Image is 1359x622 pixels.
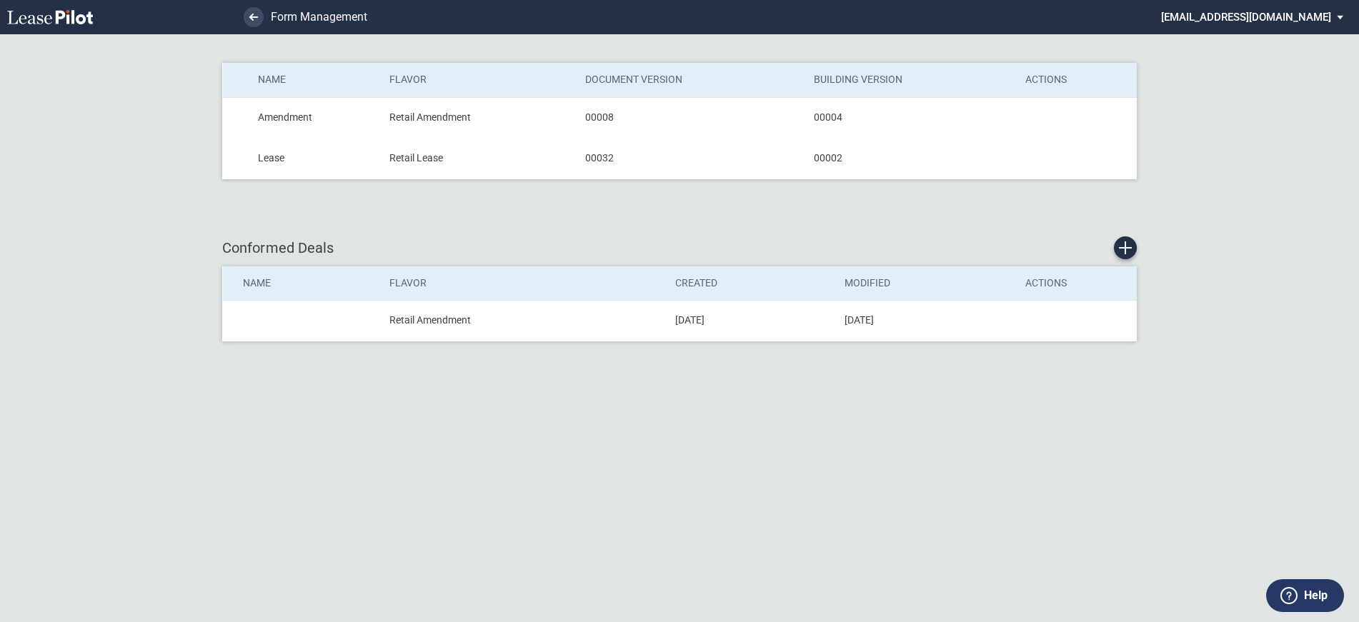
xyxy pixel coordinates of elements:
td: Retail Amendment [379,301,665,341]
th: Name [257,63,379,97]
td: [DATE] [665,301,835,341]
button: Help [1266,579,1344,612]
th: Actions [1015,266,1137,301]
td: 00002 [804,138,1015,179]
th: Modified [835,266,1015,301]
th: Created [665,266,835,301]
td: Amendment [257,97,379,138]
label: Help [1304,586,1328,605]
td: 00004 [804,97,1015,138]
td: [DATE] [835,301,1015,341]
div: Conformed Deals [222,236,1137,259]
th: Document Version [575,63,804,97]
td: Retail Lease [379,138,576,179]
th: Flavor [379,266,665,301]
td: Retail Amendment [379,97,576,138]
td: 00008 [575,97,804,138]
th: Flavor [379,63,576,97]
td: Lease [257,138,379,179]
th: Name [223,266,379,301]
th: Building Version [804,63,1015,97]
th: Actions [1015,63,1137,97]
td: 00032 [575,138,804,179]
a: Create new conformed deal [1114,236,1137,259]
